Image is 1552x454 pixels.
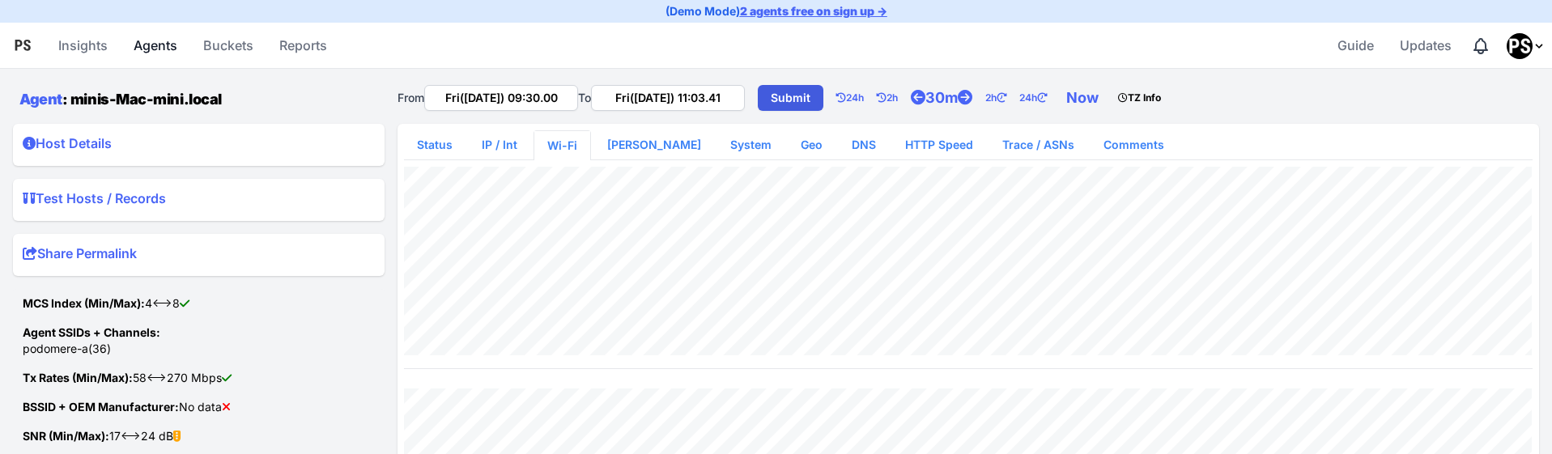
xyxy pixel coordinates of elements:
span: podomere-a(36) [23,325,160,355]
a: System [717,130,785,159]
strong: BSSID + OEM Manufacturer: [23,400,179,414]
a: Wi-Fi [534,131,590,160]
strong: Agent SSIDs + Channels: [23,325,160,339]
strong: Tx Rates (Min/Max): [23,371,133,384]
label: To [578,90,591,106]
a: Guide [1331,26,1380,65]
a: [PERSON_NAME] [594,130,714,159]
a: Reports [273,26,334,65]
a: Status [404,130,466,159]
a: Now [1060,82,1112,114]
a: Buckets [197,26,260,65]
a: DNS [839,130,889,159]
a: 30m [911,82,985,114]
a: Agent [19,91,62,108]
span: 4<-->8 [23,296,189,310]
summary: Test Hosts / Records [23,189,375,214]
a: Agents [127,26,184,65]
h1: : minis-Mac-mini.local [19,88,232,110]
div: Notifications [1471,36,1490,56]
div: Profile Menu [1507,33,1546,59]
a: 2h [877,82,911,114]
a: 24h [1019,82,1060,114]
strong: TZ Info [1118,91,1161,104]
summary: Share Permalink [23,244,375,269]
summary: Host Details [23,134,375,159]
label: From [398,90,424,106]
strong: MCS Index (Min/Max): [23,296,145,310]
span: Updates [1400,29,1452,62]
a: 2 agents free on sign up → [740,4,887,18]
a: Updates [1393,26,1458,65]
a: 24h [836,82,877,114]
a: Comments [1091,130,1177,159]
a: HTTP Speed [892,130,986,159]
a: 2h [985,82,1019,114]
a: IP / Int [469,130,530,159]
span: No data [23,400,231,414]
strong: SNR (Min/Max): [23,429,109,443]
img: Pansift Demo Account [1507,33,1533,59]
a: Insights [52,26,114,65]
span: Guide [1337,29,1374,62]
a: Submit [758,85,823,111]
span: 58<-->270 Mbps [23,371,232,384]
p: (Demo Mode) [665,3,887,19]
a: Trace / ASNs [989,130,1087,159]
span: 17<-->24 dB [23,429,181,443]
a: Geo [788,130,836,159]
